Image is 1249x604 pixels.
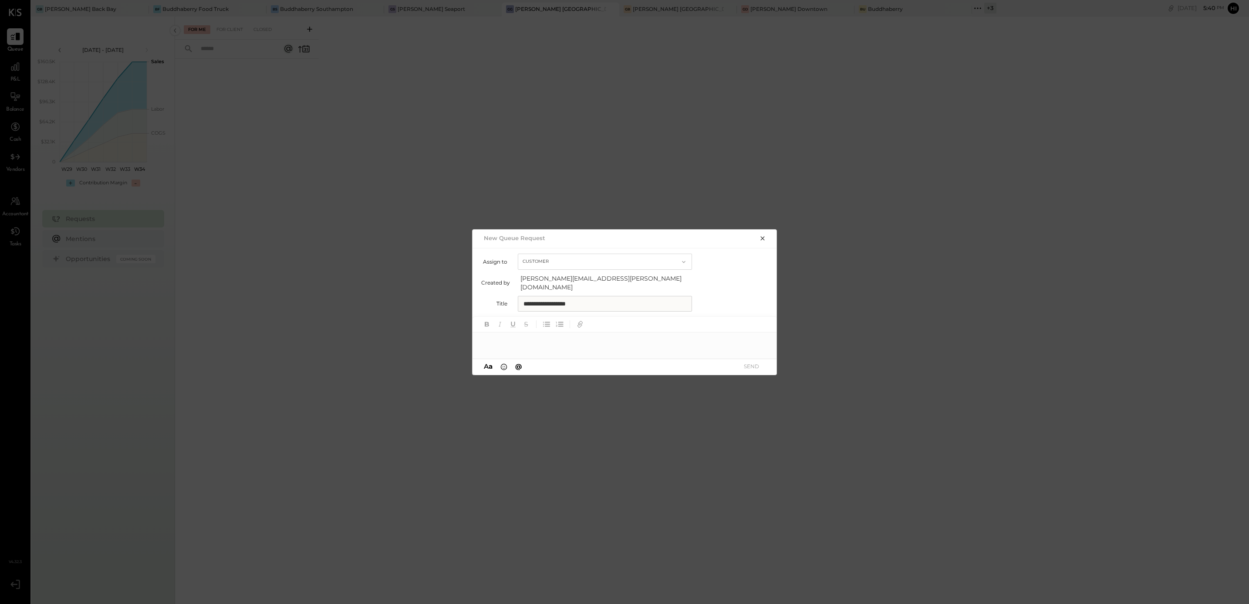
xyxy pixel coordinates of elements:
button: Customer [518,254,692,270]
button: Aa [481,362,495,371]
h2: New Queue Request [484,234,545,241]
button: SEND [734,360,769,372]
button: Underline [507,319,519,330]
button: @ [513,362,525,371]
button: Italic [494,319,506,330]
button: Strikethrough [520,319,532,330]
button: Add URL [574,319,586,330]
span: a [489,362,493,370]
label: Title [481,300,507,307]
label: Created by [481,279,510,286]
label: Assign to [481,258,507,265]
button: Unordered List [541,319,552,330]
button: Bold [481,319,493,330]
span: @ [515,362,522,370]
span: [PERSON_NAME][EMAIL_ADDRESS][PERSON_NAME][DOMAIN_NAME] [520,274,695,292]
button: Ordered List [554,319,565,330]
